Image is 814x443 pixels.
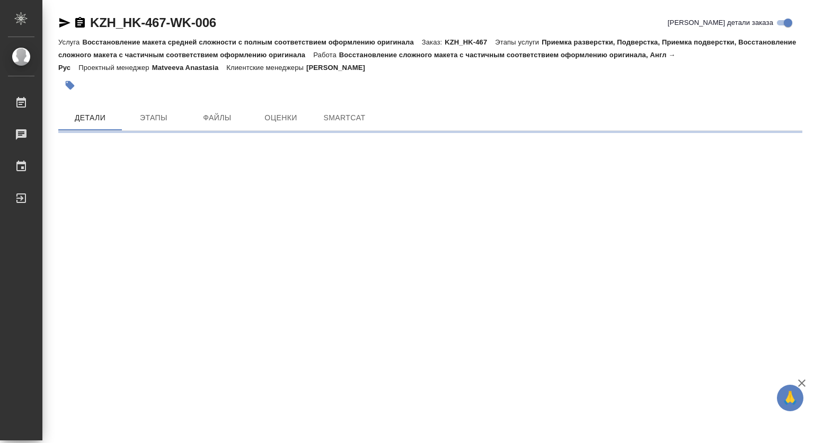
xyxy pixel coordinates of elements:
button: Добавить тэг [58,74,82,97]
span: 🙏 [781,387,799,409]
button: Скопировать ссылку [74,16,86,29]
p: Проектный менеджер [78,64,152,72]
span: Файлы [192,111,243,125]
p: Восстановление макета средней сложности с полным соответствием оформлению оригинала [82,38,421,46]
p: Работа [313,51,339,59]
span: SmartCat [319,111,370,125]
button: Скопировать ссылку для ЯМессенджера [58,16,71,29]
p: Клиентские менеджеры [226,64,306,72]
p: KZH_HK-467 [445,38,495,46]
p: [PERSON_NAME] [306,64,373,72]
p: Восстановление сложного макета с частичным соответствием оформлению оригинала, Англ → Рус [58,51,676,72]
button: 🙏 [777,385,803,411]
p: Заказ: [422,38,445,46]
span: Детали [65,111,116,125]
a: KZH_HK-467-WK-006 [90,15,216,30]
p: Услуга [58,38,82,46]
span: Этапы [128,111,179,125]
span: [PERSON_NAME] детали заказа [668,17,773,28]
p: Этапы услуги [495,38,542,46]
p: Matveeva Anastasia [152,64,227,72]
span: Оценки [255,111,306,125]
